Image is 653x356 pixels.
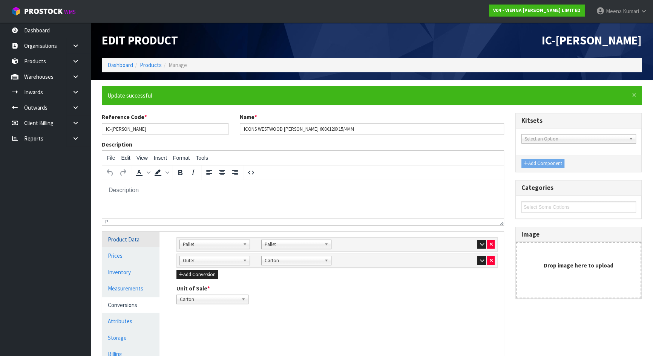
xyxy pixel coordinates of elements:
span: Update successful [107,92,152,99]
button: Add Conversion [176,270,218,279]
a: Measurements [102,281,159,296]
iframe: Rich Text Area. Press ALT-0 for help. [102,180,504,218]
span: ProStock [24,6,63,16]
label: Reference Code [102,113,147,121]
span: Format [173,155,190,161]
div: Text color [133,166,152,179]
a: Dashboard [107,61,133,69]
span: × [632,90,636,100]
button: Source code [245,166,258,179]
span: File [107,155,115,161]
a: Product Data [102,232,159,247]
h3: Image [521,231,636,238]
a: V04 - VIENNA [PERSON_NAME] LIMITED [489,5,585,17]
a: Prices [102,248,159,263]
input: Reference Code [102,123,228,135]
span: Edit Product [102,33,178,48]
input: Name [240,123,504,135]
button: Undo [104,166,116,179]
button: Bold [174,166,187,179]
a: Storage [102,330,159,345]
span: IC-[PERSON_NAME] [542,33,642,48]
button: Align left [203,166,216,179]
button: Align center [216,166,228,179]
div: Resize [497,219,504,225]
span: Manage [169,61,187,69]
img: cube-alt.png [11,6,21,16]
label: Description [102,141,132,148]
span: Pallet [183,240,240,249]
span: Kumari [623,8,639,15]
button: Italic [187,166,199,179]
span: Meena [606,8,622,15]
label: Unit of Sale [176,284,210,292]
a: Inventory [102,264,159,280]
span: Insert [154,155,167,161]
span: Edit [121,155,130,161]
div: Background color [152,166,170,179]
button: Add Component [521,159,564,168]
span: Pallet [265,240,322,249]
a: Attributes [102,313,159,329]
button: Redo [116,166,129,179]
label: Name [240,113,257,121]
a: Conversions [102,297,159,313]
h3: Categories [521,184,636,191]
h3: Kitsets [521,117,636,124]
small: WMS [64,8,76,15]
strong: V04 - VIENNA [PERSON_NAME] LIMITED [493,7,581,14]
button: Align right [228,166,241,179]
span: View [136,155,148,161]
span: Select an Option [525,134,626,144]
strong: Drop image here to upload [544,262,613,269]
a: Products [140,61,162,69]
div: p [105,219,108,225]
span: Tools [196,155,208,161]
span: Outer [183,256,240,265]
span: Carton [180,295,238,304]
span: Carton [265,256,322,265]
